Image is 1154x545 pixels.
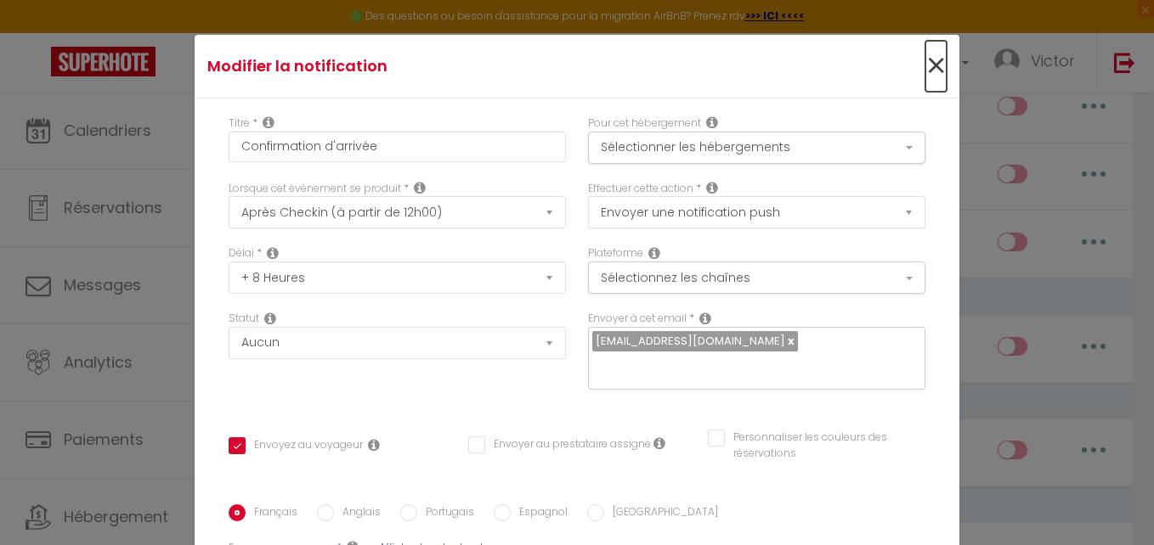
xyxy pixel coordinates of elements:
[207,54,693,78] h4: Modifier la notification
[653,436,665,450] i: Envoyer au prestataire si il est assigné
[334,504,381,523] label: Anglais
[414,181,426,194] i: Event Occur
[263,115,274,129] i: Title
[596,333,785,349] span: [EMAIL_ADDRESS][DOMAIN_NAME]
[511,504,568,523] label: Espagnol
[925,41,947,92] span: ×
[246,504,297,523] label: Français
[368,438,380,452] i: Envoyer au voyageur
[588,132,925,164] button: Sélectionner les hébergements
[648,246,660,260] i: Action Channel
[604,504,718,523] label: [GEOGRAPHIC_DATA]
[229,115,250,132] label: Titre
[229,311,259,327] label: Statut
[588,261,925,294] button: Sélectionnez les chaînes
[706,181,718,194] i: Action Type
[588,115,701,132] label: Pour cet hébergement
[588,245,643,261] label: Plateforme
[925,48,947,85] button: Close
[229,245,254,261] label: Délai
[229,181,401,197] label: Lorsque cet événement se produit
[699,312,711,325] i: Recipient
[417,504,474,523] label: Portugais
[588,181,693,197] label: Effectuer cette action
[267,246,279,260] i: Action Time
[264,312,276,325] i: Booking status
[706,115,718,129] i: This Rental
[588,311,687,327] label: Envoyer à cet email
